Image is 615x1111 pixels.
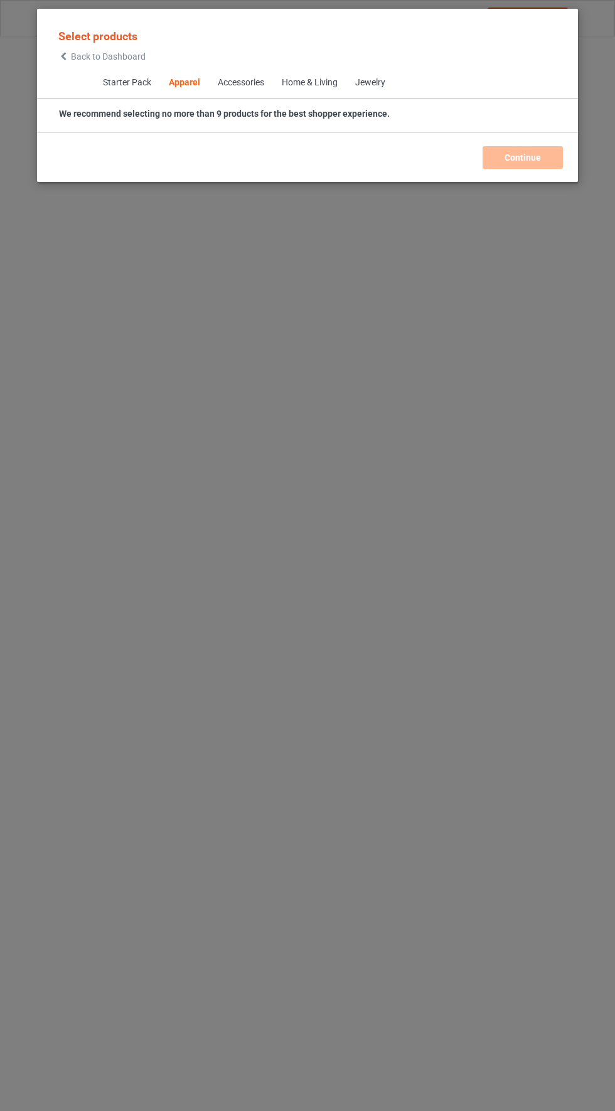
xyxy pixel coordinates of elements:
div: Apparel [168,77,200,89]
span: Starter Pack [94,68,159,98]
span: Select products [58,30,137,43]
strong: We recommend selecting no more than 9 products for the best shopper experience. [59,109,390,119]
span: Back to Dashboard [71,51,146,62]
div: Home & Living [281,77,337,89]
div: Jewelry [355,77,385,89]
div: Accessories [217,77,264,89]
